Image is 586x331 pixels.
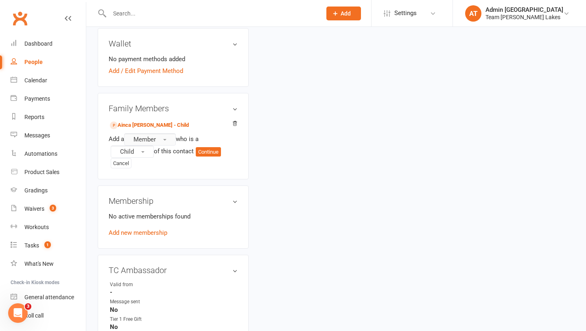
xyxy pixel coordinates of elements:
[107,8,316,19] input: Search...
[24,40,52,47] div: Dashboard
[111,158,131,169] button: Cancel
[44,241,51,248] span: 1
[110,316,177,323] div: Tier 1 Free Gift
[11,255,86,273] a: What's New
[24,260,54,267] div: What's New
[11,35,86,53] a: Dashboard
[465,5,481,22] div: AT
[109,66,183,76] a: Add / Edit Payment Method
[133,136,156,143] span: Member
[110,121,189,130] a: Ainca [PERSON_NAME] - Child
[109,266,238,275] h3: TC Ambassador
[109,133,238,168] div: Add a who is a of this contact
[24,77,47,84] div: Calendar
[110,298,177,306] div: Message sent
[24,132,50,139] div: Messages
[11,145,86,163] a: Automations
[11,236,86,255] a: Tasks 1
[109,212,238,221] p: No active memberships found
[24,294,74,300] div: General attendance
[11,181,86,200] a: Gradings
[10,8,30,29] a: Clubworx
[11,307,86,325] a: Roll call
[109,229,167,236] a: Add new membership
[24,169,59,175] div: Product Sales
[110,323,238,331] strong: No
[109,196,238,205] h3: Membership
[110,289,238,296] strong: -
[124,133,176,146] button: Member
[11,218,86,236] a: Workouts
[326,7,361,20] button: Add
[24,95,50,102] div: Payments
[11,108,86,126] a: Reports
[485,13,563,21] div: Team [PERSON_NAME] Lakes
[24,150,57,157] div: Automations
[24,224,49,230] div: Workouts
[11,90,86,108] a: Payments
[24,242,39,249] div: Tasks
[50,205,56,212] span: 3
[24,205,44,212] div: Waivers
[485,6,563,13] div: Admin [GEOGRAPHIC_DATA]
[11,163,86,181] a: Product Sales
[110,281,177,289] div: Valid from
[11,53,86,71] a: People
[24,114,44,120] div: Reports
[109,54,238,64] li: No payment methods added
[110,306,238,313] strong: No
[24,59,43,65] div: People
[24,187,48,194] div: Gradings
[25,303,31,310] span: 3
[111,146,154,158] button: Child
[109,39,238,48] h3: Wallet
[11,71,86,90] a: Calendar
[11,200,86,218] a: Waivers 3
[341,10,351,17] span: Add
[11,126,86,145] a: Messages
[196,147,221,157] button: Continue
[109,104,238,113] h3: Family Members
[120,148,134,155] span: Child
[11,288,86,307] a: General attendance kiosk mode
[394,4,417,22] span: Settings
[8,303,28,323] iframe: Intercom live chat
[24,312,44,319] div: Roll call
